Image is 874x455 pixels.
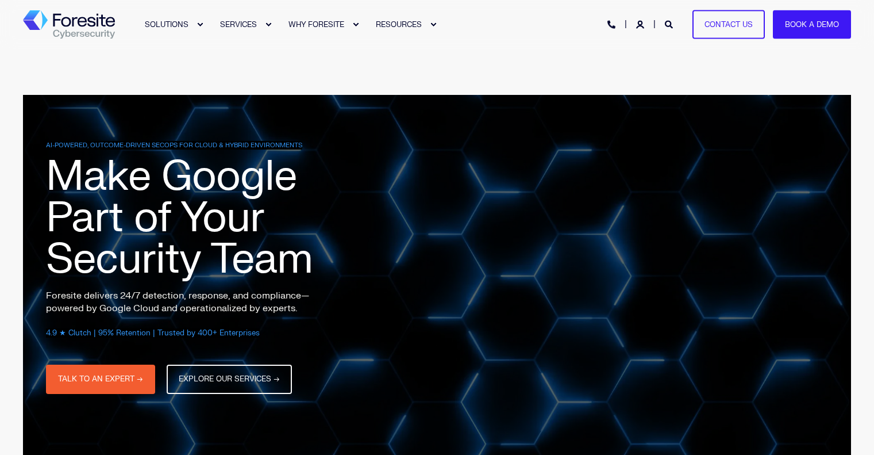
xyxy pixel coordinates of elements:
[430,21,437,28] div: Expand RESOURCES
[23,10,115,39] img: Foresite logo, a hexagon shape of blues with a directional arrow to the right hand side, and the ...
[773,10,851,39] a: Book a Demo
[265,21,272,28] div: Expand SERVICES
[46,328,260,338] span: 4.9 ★ Clutch | 95% Retention | Trusted by 400+ Enterprises
[636,19,646,29] a: Login
[288,20,344,29] span: WHY FORESITE
[46,150,313,286] span: Make Google Part of Your Security Team
[376,20,422,29] span: RESOURCES
[145,20,188,29] span: SOLUTIONS
[46,289,333,315] p: Foresite delivers 24/7 detection, response, and compliance—powered by Google Cloud and operationa...
[23,10,115,39] a: Back to Home
[352,21,359,28] div: Expand WHY FORESITE
[692,10,765,39] a: Contact Us
[665,19,675,29] a: Open Search
[46,141,302,150] span: AI-POWERED, OUTCOME-DRIVEN SECOPS FOR CLOUD & HYBRID ENVIRONMENTS
[197,21,203,28] div: Expand SOLUTIONS
[167,365,292,394] a: EXPLORE OUR SERVICES →
[46,365,155,394] a: TALK TO AN EXPERT →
